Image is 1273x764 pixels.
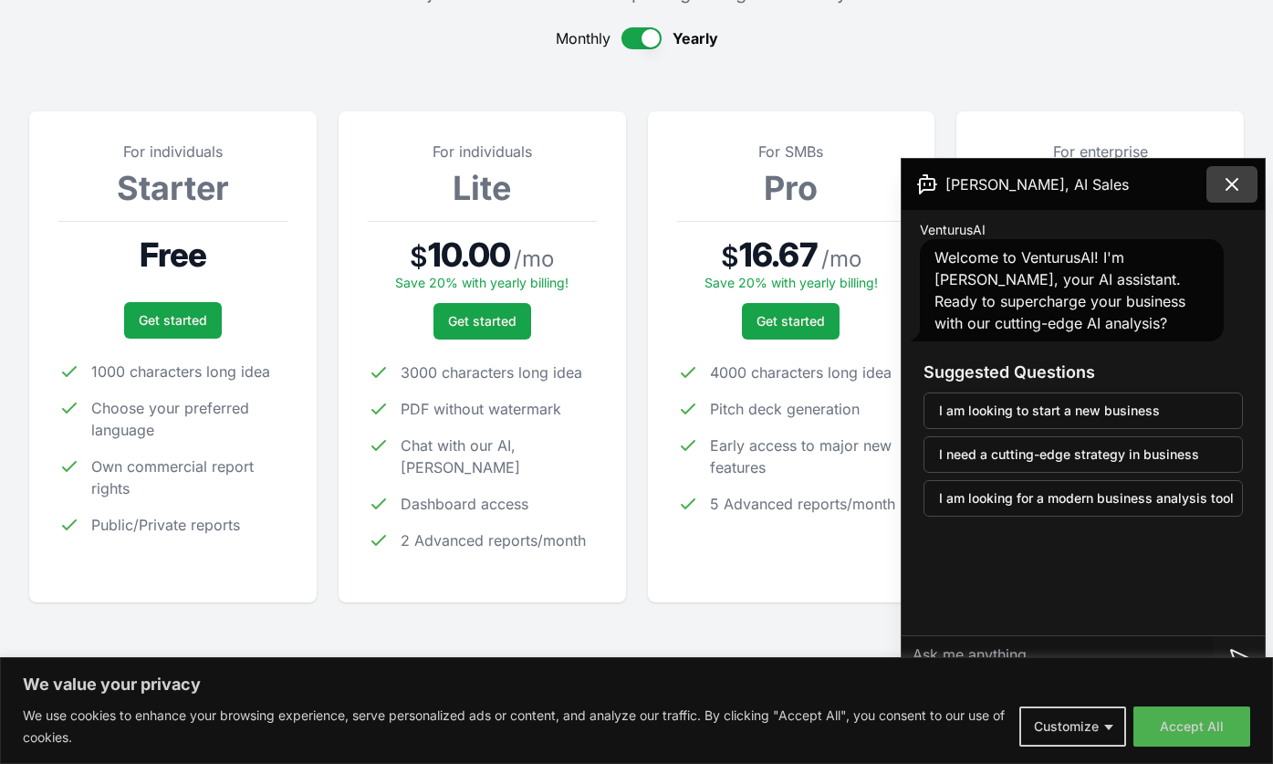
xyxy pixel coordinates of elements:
p: We value your privacy [23,674,1250,696]
button: I am looking for a modern business analysis tool [923,480,1243,517]
h3: Suggested Questions [923,360,1243,385]
span: 10.00 [428,236,511,273]
button: Accept All [1133,706,1250,747]
span: 16.67 [739,236,818,273]
span: [PERSON_NAME], AI Sales [945,173,1129,195]
span: Dashboard access [401,493,528,515]
span: 3000 characters long idea [401,361,582,383]
h3: Lite [368,170,597,206]
span: Choose your preferred language [91,397,287,441]
span: / mo [821,245,861,274]
a: Get started [124,302,222,339]
span: VenturusAI [920,221,986,239]
span: Public/Private reports [91,514,240,536]
button: I need a cutting-edge strategy in business [923,436,1243,473]
span: Own commercial report rights [91,455,287,499]
span: Save 20% with yearly billing! [395,275,569,290]
span: / mo [514,245,554,274]
span: $ [721,240,739,273]
p: For enterprise [986,141,1215,162]
p: We use cookies to enhance your browsing experience, serve personalized ads or content, and analyz... [23,705,1006,748]
p: For individuals [368,141,597,162]
p: For individuals [58,141,287,162]
span: 5 Advanced reports/month [710,493,895,515]
span: 4000 characters long idea [710,361,892,383]
button: I am looking to start a new business [923,392,1243,429]
h3: Pro [677,170,906,206]
a: Get started [433,303,531,340]
span: PDF without watermark [401,398,561,420]
span: 2 Advanced reports/month [401,529,586,551]
span: Early access to major new features [710,434,906,478]
span: $ [410,240,428,273]
a: Get started [742,303,840,340]
h3: Starter [58,170,287,206]
span: Pitch deck generation [710,398,860,420]
span: Free [140,236,206,273]
span: Welcome to VenturusAI! I'm [PERSON_NAME], your AI assistant. Ready to supercharge your business w... [934,248,1185,332]
span: Monthly [556,27,610,49]
button: Customize [1019,706,1126,747]
span: Save 20% with yearly billing! [704,275,878,290]
span: Yearly [673,27,718,49]
span: 1000 characters long idea [91,361,270,382]
p: For SMBs [677,141,906,162]
span: Chat with our AI, [PERSON_NAME] [401,434,597,478]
